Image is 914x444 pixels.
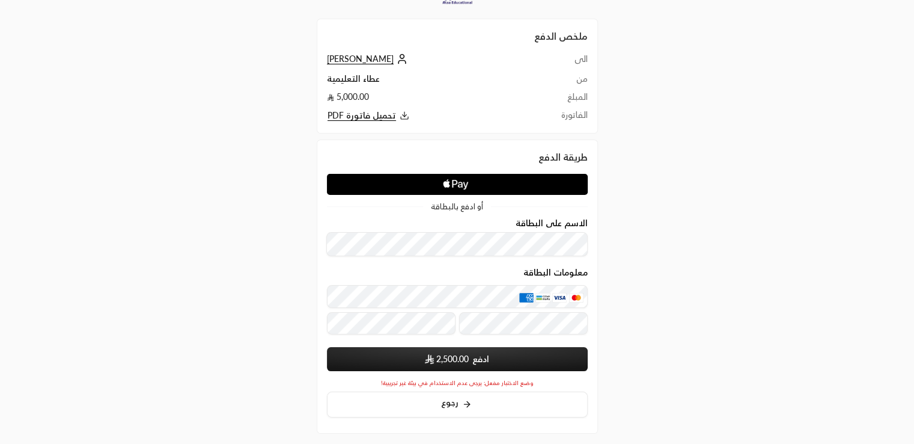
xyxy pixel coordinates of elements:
[441,397,459,407] span: رجوع
[535,293,550,303] img: MADA
[327,268,588,339] div: معلومات البطاقة
[526,91,588,109] td: المبلغ
[327,54,394,64] span: [PERSON_NAME]
[431,203,483,211] span: أو ادفع بالبطاقة
[327,218,588,256] div: الاسم على البطاقة
[327,73,526,91] td: عطاء التعليمية
[569,293,583,303] img: MasterCard
[327,54,410,64] a: [PERSON_NAME]
[552,293,567,303] img: Visa
[526,73,588,91] td: من
[327,347,588,371] button: ادفع SAR2,500.00
[526,109,588,123] td: الفاتورة
[327,285,588,308] input: بطاقة ائتمانية
[519,293,534,303] img: AMEX
[459,312,588,335] input: رمز التحقق CVC
[328,110,396,121] span: تحميل فاتورة PDF
[381,379,534,387] span: وضع الاختبار مفعل: يرجى عدم الاستخدام في بيئة غير تجريبية!
[327,109,526,123] button: تحميل فاتورة PDF
[327,312,455,335] input: تاريخ الانتهاء
[327,268,588,277] legend: معلومات البطاقة
[436,353,469,365] span: 2,500.00
[327,150,588,164] div: طريقة الدفع
[327,91,526,109] td: 5,000.00
[516,218,588,228] label: الاسم على البطاقة
[327,29,588,43] h2: ملخص الدفع
[526,53,588,73] td: الى
[327,392,588,418] button: رجوع
[425,354,434,365] img: SAR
